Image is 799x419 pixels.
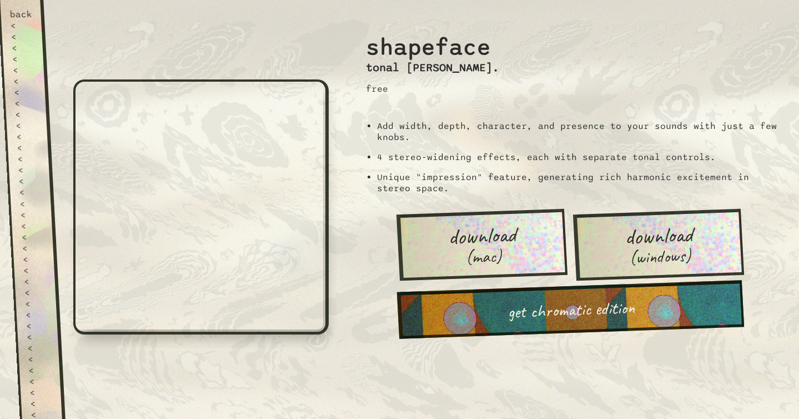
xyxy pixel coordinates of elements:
li: Add width, depth, character, and presence to your sounds with just a few knobs. [377,121,786,143]
h2: shapeface [366,21,499,61]
div: < [26,320,48,331]
div: < [16,131,39,142]
div: < [19,198,42,209]
div: < [18,164,41,176]
div: < [24,287,47,298]
div: < [12,53,34,64]
div: < [11,42,34,53]
div: < [30,398,53,409]
p: free [366,83,499,94]
span: download [625,223,694,248]
div: < [21,231,44,242]
li: Unique "impression" feature, generating rich harmonic excitement in stereo space. [377,172,786,194]
div: < [29,387,52,398]
a: get chromatic edition [397,281,744,340]
div: < [18,176,41,187]
div: < [24,298,47,309]
h3: tonal [PERSON_NAME]. [366,61,499,74]
div: < [22,253,45,265]
div: < [27,342,50,353]
div: < [23,276,46,287]
div: < [10,20,33,31]
span: download [448,223,516,248]
div: < [20,209,43,220]
iframe: shapeface [73,79,329,335]
div: < [22,242,44,253]
div: < [17,153,40,164]
div: < [14,98,37,109]
div: < [21,220,43,231]
div: < [13,87,36,98]
span: (mac) [465,247,502,267]
div: < [26,331,49,342]
div: < [13,76,36,87]
div: < [25,309,48,320]
a: download (mac) [396,208,568,280]
div: < [29,376,52,387]
div: < [19,187,42,198]
div: < [11,31,33,42]
div: < [28,353,51,365]
div: < [23,265,46,276]
li: 4 stereo-widening effects, each with separate tonal controls. [377,152,786,163]
div: < [17,142,39,153]
div: < [16,120,38,131]
div: < [28,365,51,376]
div: back [9,9,32,20]
span: (windows) [629,246,691,267]
div: < [12,64,35,76]
div: < [15,109,38,120]
a: download (windows) [573,208,745,280]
